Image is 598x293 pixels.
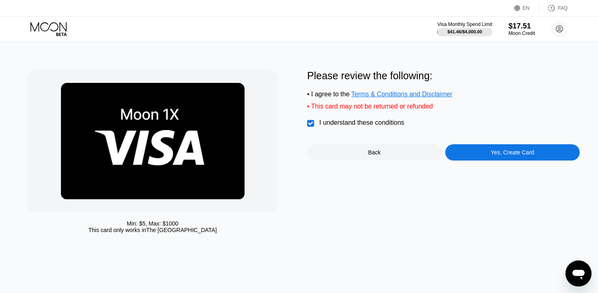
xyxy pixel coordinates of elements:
[509,30,535,36] div: Moon Credit
[307,91,580,98] div: • I agree to the
[514,4,539,12] div: EN
[437,22,492,36] div: Visa Monthly Spend Limit$41.46/$4,000.00
[509,22,535,36] div: $17.51Moon Credit
[509,22,535,30] div: $17.51
[437,22,492,27] div: Visa Monthly Spend Limit
[445,144,580,161] div: Yes, Create Card
[539,4,568,12] div: FAQ
[565,260,591,286] iframe: Button to launch messaging window
[127,220,178,227] div: Min: $ 5 , Max: $ 1000
[307,119,315,128] div: 
[307,70,580,82] div: Please review the following:
[558,5,568,11] div: FAQ
[351,91,453,98] span: Terms & Conditions and Disclaimer
[307,103,580,110] div: • This card may not be returned or refunded
[523,5,530,11] div: EN
[307,144,442,161] div: Back
[491,149,534,156] div: Yes, Create Card
[447,29,482,34] div: $41.46 / $4,000.00
[319,119,404,126] div: I understand these conditions
[368,149,381,156] div: Back
[88,227,217,233] div: This card only works in The [GEOGRAPHIC_DATA]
